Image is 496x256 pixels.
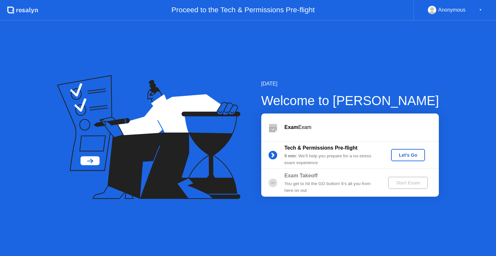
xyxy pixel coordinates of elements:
[284,145,357,151] b: Tech & Permissions Pre-flight
[261,91,439,110] div: Welcome to [PERSON_NAME]
[479,6,482,14] div: ▼
[388,177,428,189] button: Start Exam
[284,173,318,178] b: Exam Takeoff
[284,153,296,158] b: 5 min
[438,6,466,14] div: Anonymous
[284,123,439,131] div: Exam
[284,153,377,166] div: : We’ll help you prepare for a no-stress exam experience
[391,149,425,161] button: Let's Go
[284,181,377,194] div: You get to hit the GO button! It’s all you from here on out
[391,180,425,185] div: Start Exam
[394,153,422,158] div: Let's Go
[261,80,439,88] div: [DATE]
[284,124,298,130] b: Exam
